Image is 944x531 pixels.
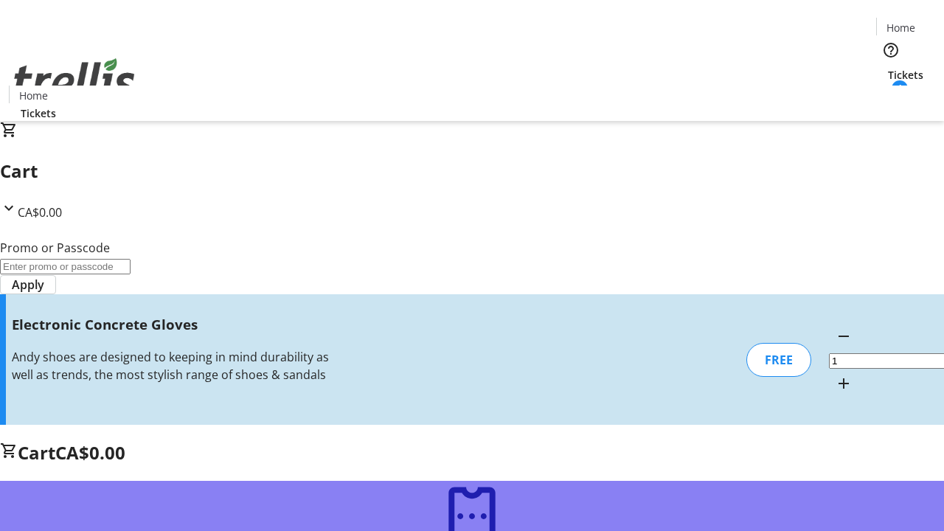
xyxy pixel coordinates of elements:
div: Andy shoes are designed to keeping in mind durability as well as trends, the most stylish range o... [12,348,334,383]
span: CA$0.00 [18,204,62,221]
a: Tickets [876,67,935,83]
button: Help [876,35,906,65]
button: Cart [876,83,906,112]
a: Home [10,88,57,103]
span: Home [886,20,915,35]
h3: Electronic Concrete Gloves [12,314,334,335]
span: Tickets [21,105,56,121]
a: Tickets [9,105,68,121]
span: Tickets [888,67,923,83]
button: Decrement by one [829,322,858,351]
div: FREE [746,343,811,377]
img: Orient E2E Organization zisG5O6a0c's Logo [9,42,140,116]
span: CA$0.00 [55,440,125,465]
a: Home [877,20,924,35]
span: Apply [12,276,44,294]
button: Increment by one [829,369,858,398]
span: Home [19,88,48,103]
